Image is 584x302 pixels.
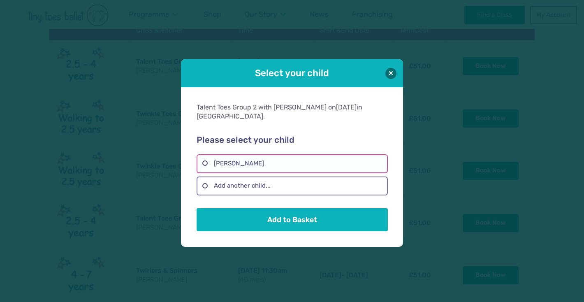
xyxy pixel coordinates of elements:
h1: Select your child [204,67,380,79]
div: Talent Toes Group 2 with [PERSON_NAME] on in [GEOGRAPHIC_DATA]. [197,103,387,121]
label: Add another child... [197,177,387,195]
h2: Please select your child [197,135,387,146]
span: [DATE] [336,103,357,111]
button: Add to Basket [197,208,387,231]
label: [PERSON_NAME] [197,154,387,173]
